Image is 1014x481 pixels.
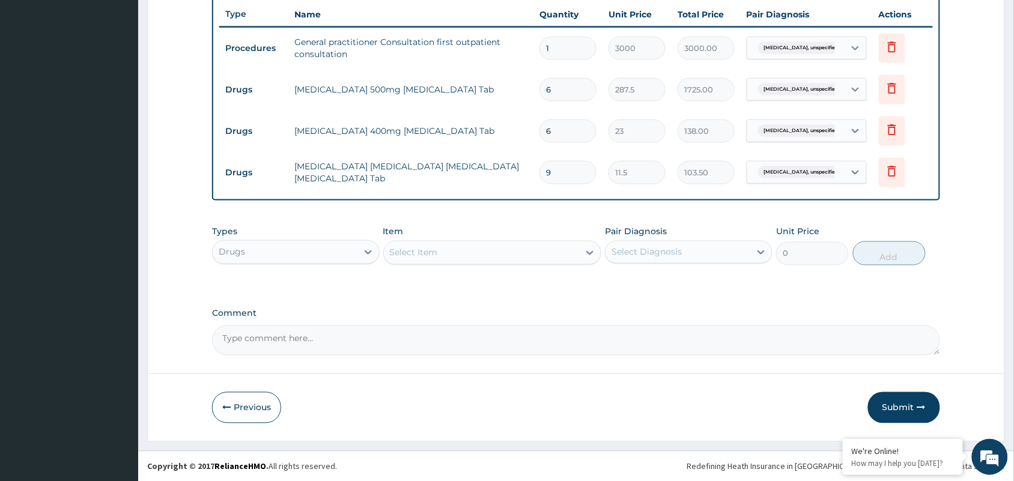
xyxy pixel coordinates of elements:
div: Select Item [390,247,438,259]
td: [MEDICAL_DATA] 500mg [MEDICAL_DATA] Tab [288,77,533,101]
td: Drugs [219,162,288,184]
img: d_794563401_company_1708531726252_794563401 [22,60,49,90]
th: Type [219,3,288,25]
textarea: Type your message and hit 'Enter' [6,328,229,370]
label: Item [383,226,404,238]
td: Procedures [219,37,288,59]
label: Comment [212,309,940,319]
div: Select Diagnosis [612,246,682,258]
span: [MEDICAL_DATA], unspecified [758,125,845,137]
span: [MEDICAL_DATA], unspecified [758,166,845,178]
span: We're online! [70,151,166,273]
th: Total Price [672,2,741,26]
th: Quantity [533,2,603,26]
div: We're Online! [852,446,954,456]
span: [MEDICAL_DATA], unspecified [758,83,845,95]
th: Name [288,2,533,26]
td: Drugs [219,79,288,101]
div: Chat with us now [62,67,202,83]
td: [MEDICAL_DATA] [MEDICAL_DATA] [MEDICAL_DATA] [MEDICAL_DATA] Tab [288,154,533,190]
div: Redefining Heath Insurance in [GEOGRAPHIC_DATA] using Telemedicine and Data Science! [687,461,1005,473]
td: General practitioner Consultation first outpatient consultation [288,30,533,66]
td: [MEDICAL_DATA] 400mg [MEDICAL_DATA] Tab [288,119,533,143]
label: Pair Diagnosis [605,226,667,238]
label: Unit Price [776,226,819,238]
td: Drugs [219,120,288,142]
div: Minimize live chat window [197,6,226,35]
button: Previous [212,392,281,423]
a: RelianceHMO [214,461,266,472]
p: How may I help you today? [852,458,954,468]
div: Drugs [219,246,245,258]
span: [MEDICAL_DATA], unspecified [758,42,845,54]
button: Add [853,241,926,265]
th: Actions [873,2,933,26]
th: Unit Price [603,2,672,26]
th: Pair Diagnosis [741,2,873,26]
button: Submit [868,392,940,423]
strong: Copyright © 2017 . [147,461,269,472]
label: Types [212,227,237,237]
